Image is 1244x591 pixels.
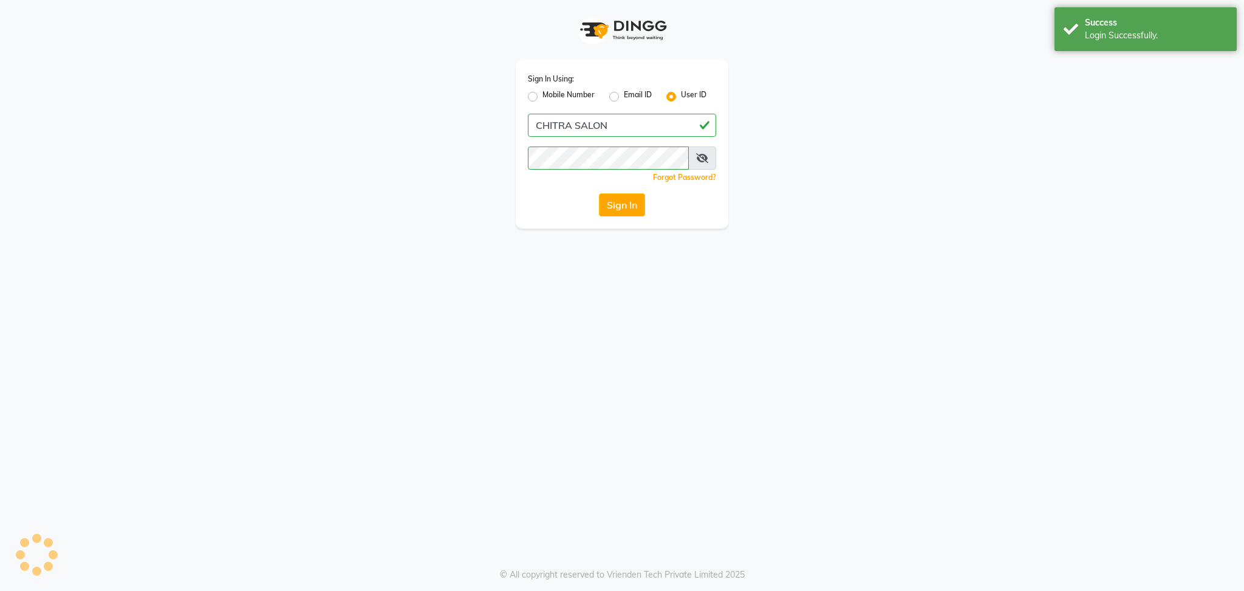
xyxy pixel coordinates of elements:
[542,89,595,104] label: Mobile Number
[599,193,645,216] button: Sign In
[681,89,706,104] label: User ID
[573,12,671,48] img: logo1.svg
[624,89,652,104] label: Email ID
[528,114,716,137] input: Username
[528,74,574,85] label: Sign In Using:
[1085,16,1228,29] div: Success
[528,147,689,170] input: Username
[1085,29,1228,42] div: Login Successfully.
[653,173,716,182] a: Forgot Password?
